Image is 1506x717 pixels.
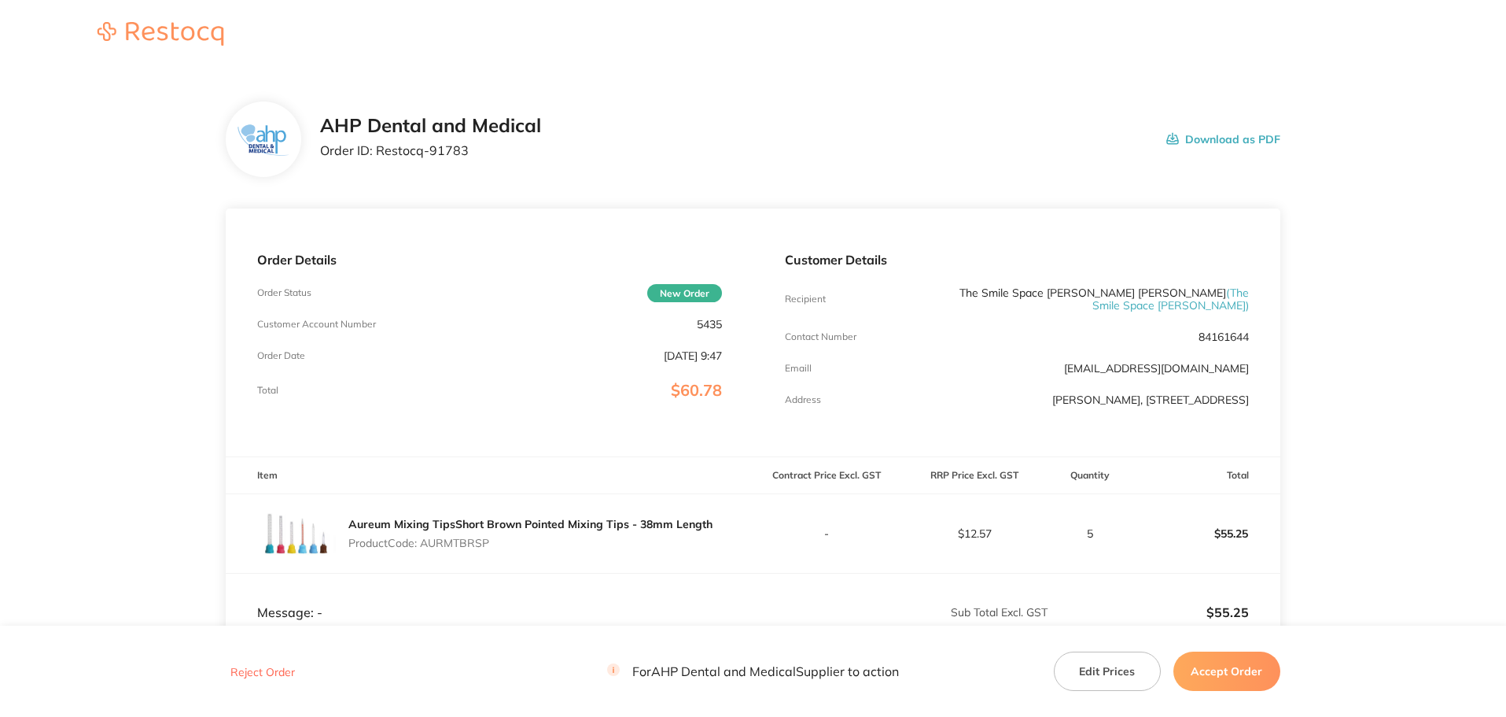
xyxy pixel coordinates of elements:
[82,22,239,48] a: Restocq logo
[1173,652,1280,691] button: Accept Order
[647,284,722,302] span: New Order
[1132,457,1280,494] th: Total
[901,527,1048,540] p: $12.57
[1054,652,1161,691] button: Edit Prices
[1092,286,1249,312] span: ( The Smile Space [PERSON_NAME] )
[1064,361,1249,375] a: [EMAIL_ADDRESS][DOMAIN_NAME]
[1166,115,1280,164] button: Download as PDF
[785,363,812,374] p: Emaill
[226,457,753,494] th: Item
[1199,331,1249,343] p: 84161644
[900,457,1048,494] th: RRP Price Excl. GST
[785,253,1249,267] p: Customer Details
[1133,515,1280,553] p: $55.25
[257,385,278,396] p: Total
[785,331,856,342] p: Contact Number
[785,294,826,305] p: Recipient
[348,537,712,549] p: Product Code: AURMTBRSP
[82,22,239,46] img: Restocq logo
[607,664,899,679] p: For AHP Dental and Medical Supplier to action
[320,143,541,157] p: Order ID: Restocq- 91783
[754,527,900,540] p: -
[785,394,821,405] p: Address
[348,517,712,531] a: Aureum Mixing TipsShort Brown Pointed Mixing Tips - 38mm Length
[257,253,721,267] p: Order Details
[226,574,753,621] td: Message: -
[697,318,722,331] p: 5435
[664,349,722,362] p: [DATE] 9:47
[754,606,1048,619] p: Sub Total Excl. GST
[753,457,901,494] th: Contract Price Excl. GST
[1049,527,1132,540] p: 5
[238,124,289,155] img: ZjN5bDlnNQ
[226,665,300,679] button: Reject Order
[1048,457,1132,494] th: Quantity
[320,115,541,137] h2: AHP Dental and Medical
[257,287,311,298] p: Order Status
[257,494,336,573] img: aXZjYnJpag
[257,350,305,361] p: Order Date
[1052,394,1249,406] p: [PERSON_NAME], [STREET_ADDRESS]
[257,319,376,330] p: Customer Account Number
[671,380,722,400] span: $60.78
[1049,605,1249,619] p: $55.25
[939,286,1249,312] p: The Smile Space [PERSON_NAME] [PERSON_NAME]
